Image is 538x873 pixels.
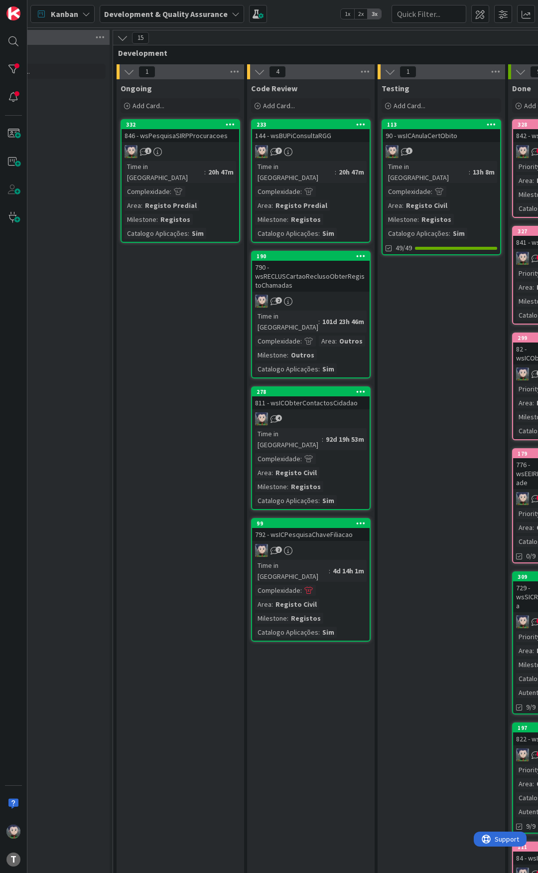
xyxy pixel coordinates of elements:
[125,214,156,225] div: Milestone
[329,565,330,576] span: :
[275,148,282,154] span: 7
[516,615,529,628] img: LS
[383,129,500,142] div: 90 - wsICAnulaCertObito
[288,613,323,624] div: Registos
[318,627,320,638] span: :
[516,367,529,380] img: LS
[257,253,370,260] div: 190
[122,120,239,129] div: 332
[516,252,529,265] img: LS
[533,397,534,408] span: :
[252,295,370,308] div: LS
[252,519,370,541] div: 99792 - wsICPesquisaChaveFiliacao
[287,613,288,624] span: :
[320,228,337,239] div: Sim
[252,252,370,261] div: 190
[204,167,206,177] span: :
[255,295,268,308] img: LS
[526,551,536,561] span: 0/9
[255,495,318,506] div: Catalogo Aplicações
[417,214,419,225] span: :
[300,585,302,596] span: :
[273,467,319,478] div: Registo Civil
[251,83,297,93] span: Code Review
[255,412,268,425] img: LS
[318,495,320,506] span: :
[252,396,370,409] div: 811 - wsICObterContactosCidadao
[516,282,533,293] div: Area
[125,186,170,197] div: Complexidade
[419,214,454,225] div: Registos
[252,252,370,292] div: 190790 - wsRECLUSCartaoReclusoObterRegistoChamadas
[288,349,317,360] div: Outros
[255,453,300,464] div: Complexidade
[516,397,533,408] div: Area
[252,261,370,292] div: 790 - wsRECLUSCartaoReclusoObterRegistoChamadas
[132,32,149,44] span: 15
[255,145,268,158] img: LS
[450,228,467,239] div: Sim
[383,120,500,129] div: 113
[104,9,228,19] b: Development & Quality Assurance
[335,167,336,177] span: :
[400,66,416,78] span: 1
[255,428,322,450] div: Time in [GEOGRAPHIC_DATA]
[323,434,367,445] div: 92d 19h 53m
[252,120,370,129] div: 233
[320,627,337,638] div: Sim
[255,560,329,582] div: Time in [GEOGRAPHIC_DATA]
[403,200,450,211] div: Registo Civil
[51,8,78,20] span: Kanban
[275,415,282,421] span: 4
[252,145,370,158] div: LS
[516,145,529,158] img: LS
[368,9,381,19] span: 3x
[526,702,536,712] span: 9/9
[121,83,152,93] span: Ongoing
[255,336,300,347] div: Complexidade
[21,1,45,13] span: Support
[354,9,368,19] span: 2x
[336,167,367,177] div: 20h 47m
[287,481,288,492] span: :
[255,599,271,610] div: Area
[300,186,302,197] span: :
[133,101,164,110] span: Add Card...
[516,778,533,789] div: Area
[6,853,20,867] div: T
[383,120,500,142] div: 11390 - wsICAnulaCertObito
[252,129,370,142] div: 144 - wsBUPiConsultaRGG
[320,495,337,506] div: Sim
[158,214,193,225] div: Registos
[402,200,403,211] span: :
[263,101,295,110] span: Add Card...
[386,228,449,239] div: Catalogo Aplicações
[469,167,470,177] span: :
[271,467,273,478] span: :
[449,228,450,239] span: :
[533,282,534,293] span: :
[533,522,534,533] span: :
[318,228,320,239] span: :
[257,520,370,527] div: 99
[6,6,20,20] img: Visit kanbanzone.com
[255,186,300,197] div: Complexidade
[392,5,466,23] input: Quick Filter...
[252,387,370,396] div: 278
[512,83,531,93] span: Done
[255,627,318,638] div: Catalogo Aplicações
[341,9,354,19] span: 1x
[533,645,534,656] span: :
[533,175,534,186] span: :
[271,200,273,211] span: :
[257,388,370,395] div: 278
[252,528,370,541] div: 792 - wsICPesquisaChaveFiliacao
[252,120,370,142] div: 233144 - wsBUPiConsultaRGG
[300,336,302,347] span: :
[257,121,370,128] div: 233
[125,200,141,211] div: Area
[287,214,288,225] span: :
[255,161,335,183] div: Time in [GEOGRAPHIC_DATA]
[275,297,282,304] span: 2
[386,161,469,183] div: Time in [GEOGRAPHIC_DATA]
